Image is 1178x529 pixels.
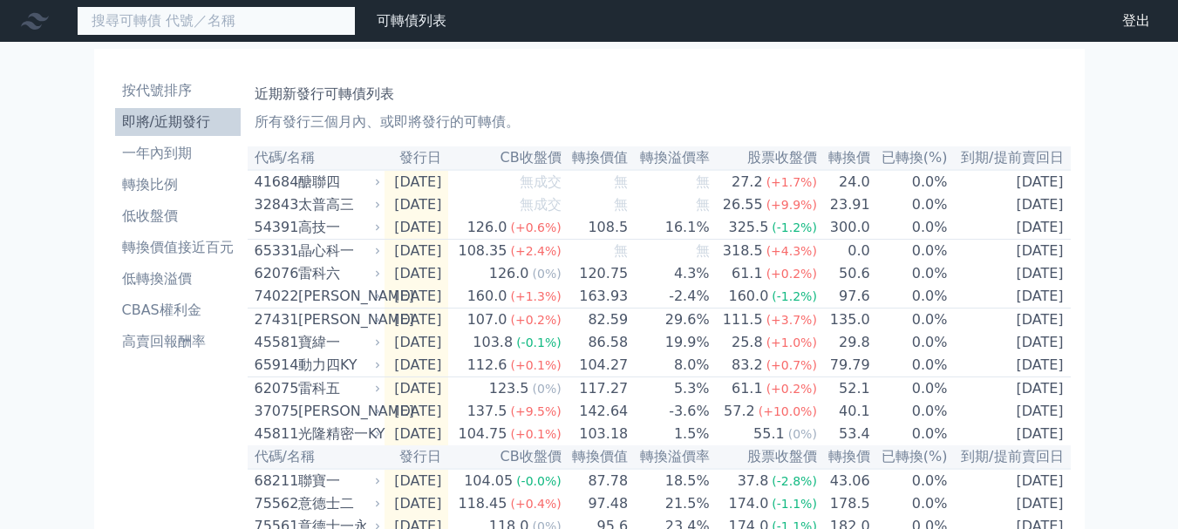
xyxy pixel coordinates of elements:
li: 高賣回報酬率 [115,331,241,352]
a: 一年內到期 [115,139,241,167]
div: 65331 [255,241,294,261]
li: 低轉換溢價 [115,268,241,289]
span: (+3.7%) [766,313,817,327]
li: 一年內到期 [115,143,241,164]
td: [DATE] [949,377,1071,401]
div: 寶緯一 [298,332,378,353]
div: 雷科六 [298,263,378,284]
td: [DATE] [949,170,1071,193]
td: 103.18 [562,423,630,445]
td: 21.5% [629,492,710,515]
a: 轉換比例 [115,171,241,199]
div: 62076 [255,263,294,284]
div: 聯寶一 [298,471,378,492]
td: [DATE] [385,309,449,332]
td: [DATE] [385,469,449,492]
td: 5.3% [629,377,710,401]
td: 43.06 [818,469,871,492]
td: 0.0% [871,354,949,377]
td: 178.5 [818,492,871,515]
th: 已轉換(%) [871,445,949,469]
td: [DATE] [385,170,449,193]
td: [DATE] [949,285,1071,309]
span: (+0.1%) [510,427,561,441]
div: 光隆精密一KY [298,424,378,444]
td: [DATE] [385,423,449,445]
td: 0.0% [871,469,949,492]
td: [DATE] [949,262,1071,285]
td: 0.0% [871,400,949,423]
span: (+0.4%) [510,497,561,511]
div: 112.6 [464,355,511,376]
div: 111.5 [719,309,766,330]
div: 醣聯四 [298,172,378,193]
td: [DATE] [949,216,1071,240]
th: 轉換溢價率 [629,146,710,170]
td: 97.6 [818,285,871,309]
li: 轉換價值接近百元 [115,237,241,258]
td: 87.78 [562,469,630,492]
a: 按代號排序 [115,77,241,105]
div: 27.2 [728,172,766,193]
div: 103.8 [469,332,516,353]
span: (+1.3%) [510,289,561,303]
td: 0.0% [871,331,949,354]
div: 41684 [255,172,294,193]
div: 太普高三 [298,194,378,215]
th: 轉換價 [818,146,871,170]
td: 24.0 [818,170,871,193]
td: 50.6 [818,262,871,285]
div: 37.8 [734,471,773,492]
iframe: Chat Widget [1091,445,1178,529]
div: 動力四KY [298,355,378,376]
td: 1.5% [629,423,710,445]
th: 代碼/名稱 [248,146,385,170]
th: 轉換價值 [562,445,630,469]
div: 107.0 [464,309,511,330]
div: 意德士二 [298,493,378,514]
td: 19.9% [629,331,710,354]
a: 可轉債列表 [377,12,446,29]
th: 發行日 [385,146,449,170]
td: [DATE] [949,240,1071,263]
li: 即將/近期發行 [115,112,241,132]
td: [DATE] [385,193,449,216]
div: 雷科五 [298,378,378,399]
td: [DATE] [949,492,1071,515]
span: (+2.4%) [510,244,561,258]
span: (-1.2%) [772,220,817,234]
th: CB收盤價 [448,146,562,170]
td: 0.0 [818,240,871,263]
a: CBAS權利金 [115,296,241,324]
td: 4.3% [629,262,710,285]
span: (+0.7%) [766,358,817,372]
div: 61.1 [728,378,766,399]
div: 160.0 [725,286,773,307]
span: 無成交 [520,173,562,190]
td: [DATE] [385,216,449,240]
div: 65914 [255,355,294,376]
span: 無 [614,173,628,190]
div: 83.2 [728,355,766,376]
div: 高技一 [298,217,378,238]
div: 126.0 [464,217,511,238]
li: 按代號排序 [115,80,241,101]
a: 高賣回報酬率 [115,328,241,356]
div: 160.0 [464,286,511,307]
td: 108.5 [562,216,630,240]
th: 到期/提前賣回日 [949,146,1071,170]
span: (-2.8%) [772,474,817,488]
div: 325.5 [725,217,773,238]
div: 62075 [255,378,294,399]
span: (-1.2%) [772,289,817,303]
span: (-0.1%) [516,336,562,349]
div: 126.0 [486,263,533,284]
span: (+9.9%) [766,198,817,212]
div: 118.45 [454,493,510,514]
td: 86.58 [562,331,630,354]
span: (+0.2%) [510,313,561,327]
td: 0.0% [871,309,949,332]
td: [DATE] [949,309,1071,332]
td: [DATE] [385,285,449,309]
td: [DATE] [949,423,1071,445]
